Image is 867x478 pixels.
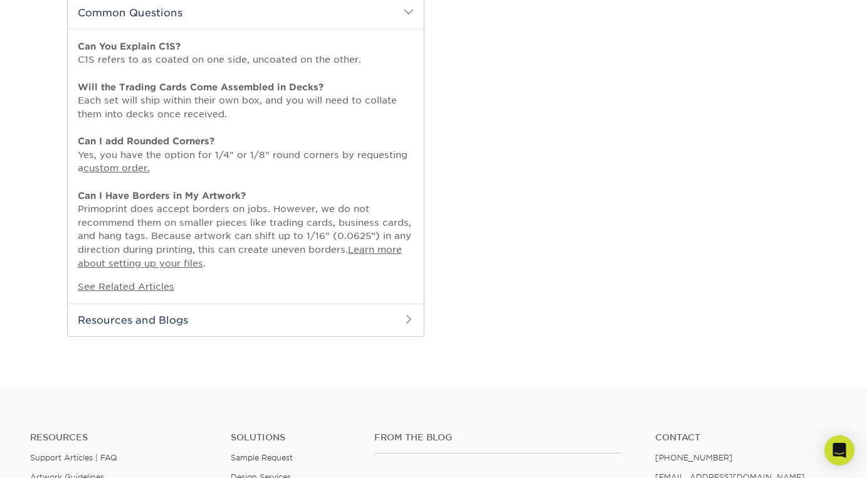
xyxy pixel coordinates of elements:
[83,162,150,173] a: custom order.
[68,304,424,336] h2: Resources and Blogs
[78,244,402,268] a: Learn more about setting up your files
[30,432,212,443] h4: Resources
[78,281,174,292] a: See Related Articles
[78,82,323,92] strong: Will the Trading Cards Come Assembled in Decks?
[78,40,414,270] p: C1S refers to as coated on one side, uncoated on the other. Each set will ship within their own b...
[231,453,293,462] a: Sample Request
[78,190,246,201] strong: Can I Have Borders in My Artwork?
[78,135,214,146] strong: Can I add Rounded Corners?
[78,41,181,51] strong: Can You Explain C1S?
[374,432,621,443] h4: From the Blog
[824,435,854,465] div: Open Intercom Messenger
[655,453,733,462] a: [PHONE_NUMBER]
[30,453,117,462] a: Support Articles | FAQ
[231,432,355,443] h4: Solutions
[655,432,837,443] a: Contact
